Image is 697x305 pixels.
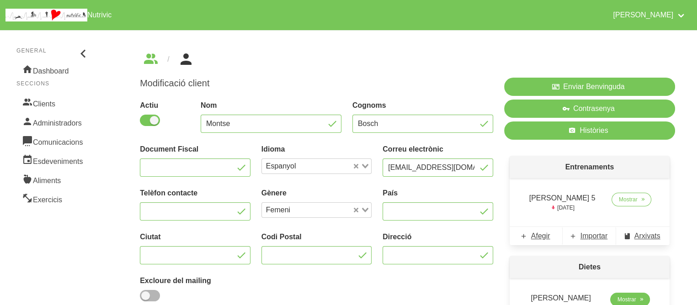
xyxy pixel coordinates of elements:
p: [DATE] [526,204,599,212]
span: Afegir [531,231,550,242]
p: Seccions [16,79,90,88]
td: [PERSON_NAME] 5 [521,189,604,216]
label: Nom [201,100,341,111]
span: Arxivats [634,231,660,242]
label: Actiu [140,100,190,111]
img: company_logo [5,9,87,21]
button: Clear Selected [354,207,358,214]
span: Importar [580,231,608,242]
h1: Modificació client [140,78,493,89]
a: Mostrar [612,193,651,206]
label: Gènere [261,188,372,199]
label: Telèfon contacte [140,188,250,199]
a: Exercicis [16,189,90,208]
a: Històries [504,121,675,140]
a: Dashboard [16,60,90,79]
label: País [383,188,493,199]
span: Espanyol [264,161,298,172]
input: Search for option [293,205,351,216]
nav: breadcrumbs [140,52,675,67]
a: Administradors [16,112,90,131]
a: Clients [16,93,90,112]
label: Document Fiscal [140,144,250,155]
label: Direcció [383,231,493,242]
span: Contrasenya [573,103,615,114]
label: Cognoms [352,100,493,111]
label: Codi Postal [261,231,372,242]
button: Contrasenya [504,100,675,118]
a: Importar [563,227,616,245]
label: Excloure del mailing [140,275,250,286]
a: Aliments [16,170,90,189]
span: Històries [580,125,608,136]
button: Clear Selected [354,163,358,170]
p: Entrenaments [510,156,670,178]
label: Ciutat [140,231,250,242]
label: Correu electrònic [383,144,493,155]
p: Dietes [510,256,670,278]
button: Enviar Benvinguda [504,78,675,96]
span: Mostrar [619,195,638,204]
p: General [16,47,90,55]
input: Search for option [299,161,352,172]
a: Comunicacions [16,131,90,151]
a: Esdeveniments [16,151,90,170]
label: Idioma [261,144,372,155]
div: Search for option [261,202,372,218]
div: Search for option [261,158,372,174]
span: Femeni [264,205,293,216]
a: [PERSON_NAME] [607,4,692,26]
a: Afegir [510,227,563,245]
span: Enviar Benvinguda [563,81,624,92]
span: Mostrar [617,295,636,304]
a: Arxivats [616,227,670,245]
